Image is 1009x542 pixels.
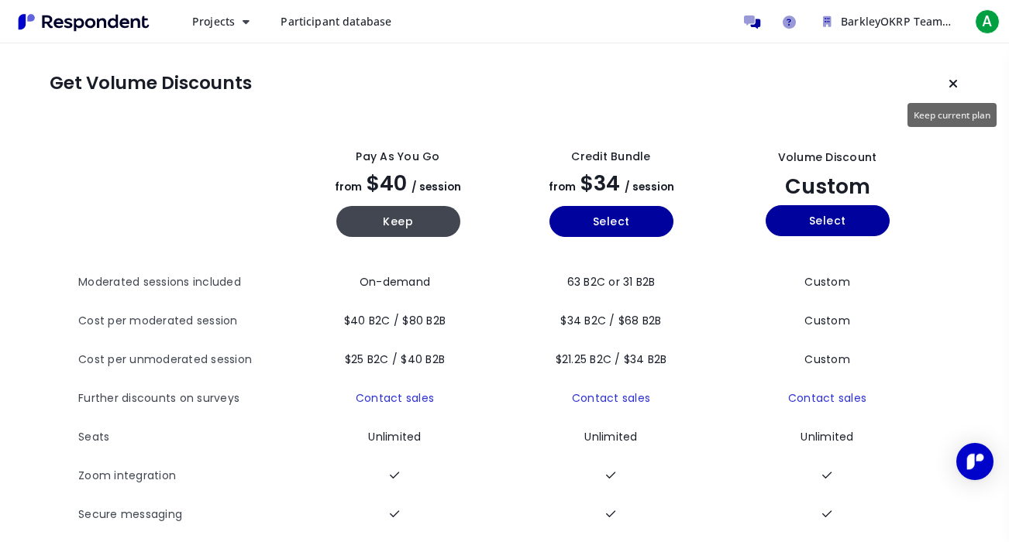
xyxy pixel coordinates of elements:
span: Unlimited [368,429,421,444]
th: Zoom integration [78,457,291,496]
button: Select yearly custom_static plan [766,205,890,236]
button: Select yearly basic plan [549,206,673,237]
button: Keep current yearly payg plan [336,206,460,237]
button: Projects [180,8,262,36]
th: Cost per unmoderated session [78,341,291,379]
span: Custom [804,352,850,367]
a: Message participants [736,6,767,37]
div: Open Intercom Messenger [956,443,994,480]
button: BarkleyOKRP Team [811,8,966,36]
a: Help and support [773,6,804,37]
span: / session [625,180,674,194]
span: A [975,9,1000,34]
span: $34 [580,169,620,197]
span: Custom [785,172,870,201]
img: Respondent [12,9,155,35]
th: Moderated sessions included [78,263,291,302]
span: Custom [804,313,850,328]
span: / session [412,180,461,194]
span: $40 B2C / $80 B2B [344,313,446,328]
span: $34 B2C / $68 B2B [560,313,661,328]
a: Contact sales [572,390,650,406]
span: Participant database [281,14,391,29]
span: $21.25 B2C / $34 B2B [556,352,667,367]
a: Contact sales [788,390,866,406]
th: Cost per moderated session [78,302,291,341]
th: Seats [78,418,291,457]
th: Secure messaging [78,496,291,534]
span: $40 [367,169,407,197]
div: Credit Bundle [571,149,650,165]
span: $25 B2C / $40 B2B [345,352,445,367]
span: On-demand [360,274,430,290]
span: from [335,180,362,194]
div: Volume Discount [778,149,877,166]
button: Keep current plan [938,68,969,99]
span: from [549,180,576,194]
span: Unlimited [801,429,853,444]
span: BarkleyOKRP Team [841,14,951,29]
span: Projects [192,14,235,29]
th: Further discounts on surveys [78,379,291,418]
div: Pay as you go [356,149,439,165]
h1: Get Volume Discounts [50,73,252,94]
span: Keep current plan [914,108,990,121]
span: 63 B2C or 31 B2B [567,274,656,290]
span: Unlimited [584,429,637,444]
a: Contact sales [356,390,434,406]
button: A [972,8,1003,36]
a: Participant database [268,8,404,36]
span: Custom [804,274,850,290]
